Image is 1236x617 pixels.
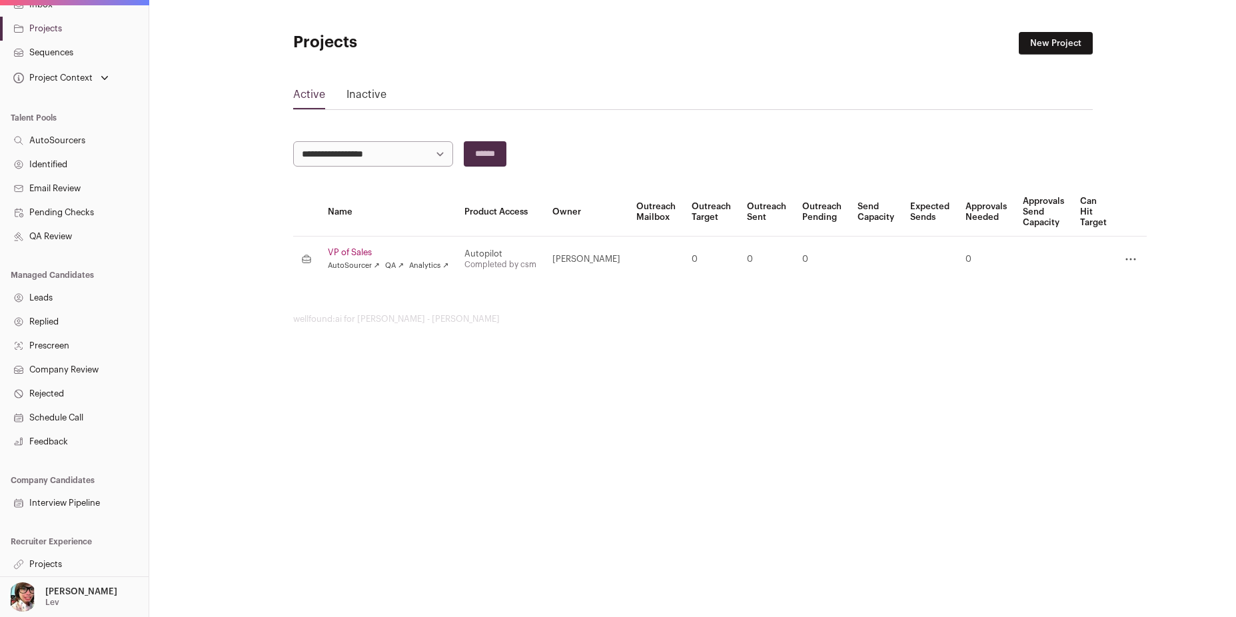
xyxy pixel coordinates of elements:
td: 0 [684,237,739,283]
th: Outreach Sent [739,188,794,237]
th: Send Capacity [850,188,902,237]
footer: wellfound:ai for [PERSON_NAME] - [PERSON_NAME] [293,314,1093,324]
a: Completed by csm [464,261,536,269]
th: Can Hit Target [1072,188,1115,237]
div: Project Context [11,73,93,83]
th: Owner [544,188,628,237]
th: Product Access [456,188,544,237]
img: 14759586-medium_jpg [8,582,37,612]
th: Approvals Needed [957,188,1015,237]
th: Outreach Pending [794,188,850,237]
th: Expected Sends [902,188,957,237]
a: Active [293,87,325,108]
a: New Project [1019,32,1093,55]
th: Outreach Target [684,188,739,237]
h1: Projects [293,32,560,53]
th: Name [320,188,457,237]
td: 0 [739,237,794,283]
td: 0 [794,237,850,283]
th: Approvals Send Capacity [1015,188,1072,237]
div: Autopilot [464,249,536,259]
td: [PERSON_NAME] [544,237,628,283]
p: Lev [45,597,59,608]
a: Inactive [346,87,386,108]
a: VP of Sales [328,247,449,258]
button: Open dropdown [5,582,120,612]
a: QA ↗ [385,261,404,271]
td: 0 [957,237,1015,283]
th: Outreach Mailbox [628,188,684,237]
a: AutoSourcer ↗ [328,261,380,271]
button: Open dropdown [11,69,111,87]
a: Analytics ↗ [409,261,448,271]
p: [PERSON_NAME] [45,586,117,597]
